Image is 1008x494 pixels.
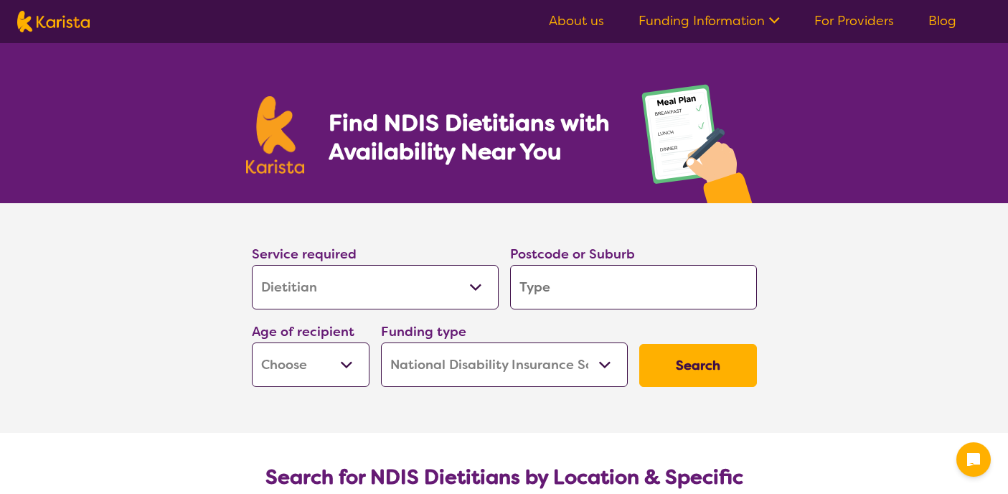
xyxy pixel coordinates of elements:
a: Blog [928,12,956,29]
img: dietitian [637,78,763,203]
img: Karista logo [246,96,305,174]
label: Postcode or Suburb [510,246,635,263]
a: For Providers [814,12,894,29]
a: About us [549,12,604,29]
a: Funding Information [639,12,780,29]
label: Service required [252,246,357,263]
input: Type [510,265,757,309]
img: Karista logo [17,11,90,32]
label: Age of recipient [252,323,354,340]
button: Search [639,344,757,387]
h1: Find NDIS Dietitians with Availability Near You [329,108,612,166]
label: Funding type [381,323,466,340]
